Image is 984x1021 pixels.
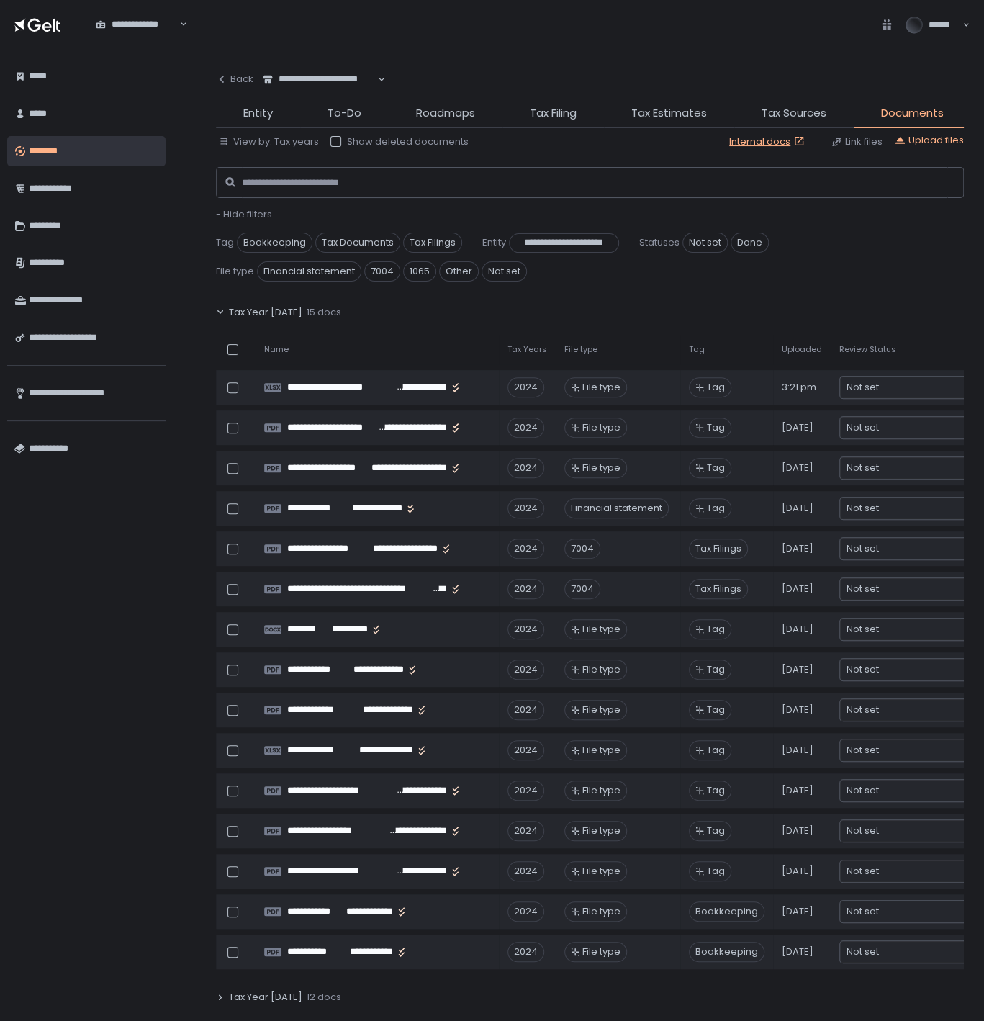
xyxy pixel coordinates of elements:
span: Statuses [639,236,680,249]
span: Bookkeeping [689,901,764,922]
span: Not set [847,743,879,757]
span: Tag [707,623,725,636]
span: File type [582,663,620,676]
div: Search for option [253,65,385,94]
span: [DATE] [782,703,813,716]
span: [DATE] [782,583,813,595]
span: Not set [847,783,879,798]
div: Search for option [840,820,977,842]
span: Not set [482,261,527,282]
span: Tag [707,865,725,878]
div: View by: Tax years [219,135,319,148]
span: Not set [847,945,879,959]
input: Search for option [879,945,963,959]
input: Search for option [879,824,963,838]
span: File type [564,344,597,355]
input: Search for option [879,662,963,677]
span: Tax Filings [403,233,462,253]
span: File type [582,623,620,636]
span: Entity [243,105,273,122]
button: Upload files [894,134,964,147]
span: File type [582,865,620,878]
span: Documents [881,105,944,122]
div: Search for option [840,860,977,882]
span: Name [264,344,289,355]
span: Not set [847,904,879,919]
div: 2024 [507,942,544,962]
input: Search for option [96,31,179,45]
span: [DATE] [782,502,813,515]
div: Search for option [840,619,977,640]
div: Search for option [840,538,977,559]
div: Search for option [840,699,977,721]
div: 2024 [507,700,544,720]
span: 12 docs [307,991,341,1004]
span: Not set [682,233,728,253]
input: Search for option [879,461,963,475]
input: Search for option [879,703,963,717]
span: Tax Filing [530,105,577,122]
input: Search for option [263,86,376,100]
span: Not set [847,703,879,717]
span: Tag [707,744,725,757]
span: [DATE] [782,421,813,434]
span: Not set [847,461,879,475]
span: Tax Years [507,344,547,355]
div: 2024 [507,418,544,438]
span: Tax Filings [689,579,748,599]
span: Bookkeeping [689,942,764,962]
button: Link files [831,135,883,148]
span: Review Status [839,344,896,355]
span: [DATE] [782,623,813,636]
span: Done [731,233,769,253]
span: Tag [216,236,234,249]
div: Search for option [840,457,977,479]
span: Financial statement [257,261,361,282]
span: Tax Filings [689,539,748,559]
span: Not set [847,380,879,395]
span: Not set [847,864,879,878]
span: Not set [847,824,879,838]
span: 7004 [364,261,400,282]
input: Search for option [879,420,963,435]
input: Search for option [879,743,963,757]
span: 15 docs [307,306,341,319]
div: 7004 [564,539,600,559]
div: 2024 [507,821,544,841]
span: Tag [707,381,725,394]
span: 3:21 pm [782,381,816,394]
span: Other [439,261,479,282]
span: [DATE] [782,905,813,918]
span: Tag [707,824,725,837]
div: Search for option [840,780,977,801]
div: Search for option [840,498,977,519]
span: File type [582,945,620,958]
span: [DATE] [782,945,813,958]
span: File type [582,744,620,757]
div: 2024 [507,740,544,760]
span: Bookkeeping [237,233,312,253]
div: 2024 [507,861,544,881]
span: File type [582,421,620,434]
span: [DATE] [782,784,813,797]
span: Roadmaps [416,105,475,122]
div: Search for option [840,417,977,438]
span: File type [582,703,620,716]
input: Search for option [879,501,963,516]
span: Tag [707,663,725,676]
span: Tax Sources [762,105,826,122]
div: 2024 [507,619,544,639]
input: Search for option [879,904,963,919]
span: File type [216,265,254,278]
div: Search for option [840,659,977,680]
button: - Hide filters [216,208,272,221]
span: [DATE] [782,824,813,837]
div: 2024 [507,377,544,397]
div: 2024 [507,901,544,922]
span: Tax Year [DATE] [229,306,302,319]
span: Tax Year [DATE] [229,991,302,1004]
span: Tag [707,703,725,716]
input: Search for option [879,783,963,798]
